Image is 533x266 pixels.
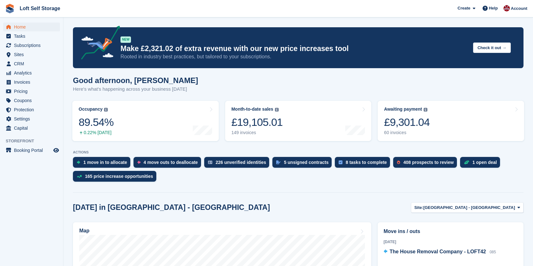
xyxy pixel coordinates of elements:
[5,4,15,13] img: stora-icon-8386f47178a22dfd0bd8f6a31ec36ba5ce8667c1dd55bd0f319d3a0aa187defe.svg
[3,50,60,59] a: menu
[79,130,114,135] div: 0.22% [DATE]
[73,150,523,154] p: ACTIONS
[77,175,82,178] img: price_increase_opportunities-93ffe204e8149a01c8c9dc8f82e8f89637d9d84a8eef4429ea346261dce0b2c0.svg
[423,204,515,211] span: [GEOGRAPHIC_DATA] - [GEOGRAPHIC_DATA]
[17,3,63,14] a: Loft Self Storage
[339,160,342,164] img: task-75834270c22a3079a89374b754ae025e5fb1db73e45f91037f5363f120a921f8.svg
[460,157,503,171] a: 1 open deal
[472,160,497,165] div: 1 open deal
[85,174,153,179] div: 165 price increase opportunities
[216,160,266,165] div: 226 unverified identities
[384,116,430,129] div: £9,301.04
[14,87,52,96] span: Pricing
[72,101,219,141] a: Occupancy 89.54% 0.22% [DATE]
[14,68,52,77] span: Analytics
[231,130,283,135] div: 149 invoices
[120,53,468,60] p: Rooted in industry best practices, but tailored to your subscriptions.
[6,138,63,144] span: Storefront
[73,203,270,212] h2: [DATE] in [GEOGRAPHIC_DATA] - [GEOGRAPHIC_DATA]
[14,50,52,59] span: Sites
[14,59,52,68] span: CRM
[384,228,517,235] h2: Move ins / outs
[3,124,60,133] a: menu
[120,36,131,43] div: NEW
[414,204,423,211] span: Site:
[79,116,114,129] div: 89.54%
[3,59,60,68] a: menu
[208,160,212,164] img: verify_identity-adf6edd0f0f0b5bbfe63781bf79b02c33cf7c696d77639b501bdc392416b5a36.svg
[52,146,60,154] a: Preview store
[73,171,159,185] a: 165 price increase opportunities
[120,44,468,53] p: Make £2,321.02 of extra revenue with our new price increases tool
[3,114,60,123] a: menu
[14,78,52,87] span: Invoices
[14,32,52,41] span: Tasks
[3,146,60,155] a: menu
[458,5,470,11] span: Create
[378,101,524,141] a: Awaiting payment £9,301.04 60 invoices
[384,107,422,112] div: Awaiting payment
[137,160,140,164] img: move_outs_to_deallocate_icon-f764333ba52eb49d3ac5e1228854f67142a1ed5810a6f6cc68b1a99e826820c5.svg
[3,96,60,105] a: menu
[14,114,52,123] span: Settings
[79,228,89,234] h2: Map
[424,108,427,112] img: icon-info-grey-7440780725fd019a000dd9b08b2336e03edf1995a4989e88bcd33f0948082b44.svg
[14,105,52,114] span: Protection
[73,76,198,85] h1: Good afternoon, [PERSON_NAME]
[14,124,52,133] span: Capital
[346,160,387,165] div: 8 tasks to complete
[73,86,198,93] p: Here's what's happening across your business [DATE]
[3,23,60,31] a: menu
[464,160,469,165] img: deal-1b604bf984904fb50ccaf53a9ad4b4a5d6e5aea283cecdc64d6e3604feb123c2.svg
[384,248,496,256] a: The House Removal Company - LOFT42 085
[225,101,372,141] a: Month-to-date sales £19,105.01 149 invoices
[79,107,102,112] div: Occupancy
[14,146,52,155] span: Booking Portal
[73,157,133,171] a: 1 move in to allocate
[3,41,60,50] a: menu
[3,105,60,114] a: menu
[3,32,60,41] a: menu
[393,157,460,171] a: 408 prospects to review
[511,5,527,12] span: Account
[284,160,328,165] div: 5 unsigned contracts
[473,42,511,53] button: Check it out →
[276,160,281,164] img: contract_signature_icon-13c848040528278c33f63329250d36e43548de30e8caae1d1a13099fd9432cc5.svg
[397,160,400,164] img: prospect-51fa495bee0391a8d652442698ab0144808aea92771e9ea1ae160a38d050c398.svg
[133,157,204,171] a: 4 move outs to deallocate
[411,202,523,213] button: Site: [GEOGRAPHIC_DATA] - [GEOGRAPHIC_DATA]
[504,5,510,11] img: James Johnson
[390,249,486,254] span: The House Removal Company - LOFT42
[144,160,198,165] div: 4 move outs to deallocate
[76,26,120,62] img: price-adjustments-announcement-icon-8257ccfd72463d97f412b2fc003d46551f7dbcb40ab6d574587a9cd5c0d94...
[231,107,273,112] div: Month-to-date sales
[384,239,517,245] div: [DATE]
[489,5,498,11] span: Help
[335,157,393,171] a: 8 tasks to complete
[3,68,60,77] a: menu
[77,160,80,164] img: move_ins_to_allocate_icon-fdf77a2bb77ea45bf5b3d319d69a93e2d87916cf1d5bf7949dd705db3b84f3ca.svg
[403,160,454,165] div: 408 prospects to review
[3,78,60,87] a: menu
[83,160,127,165] div: 1 move in to allocate
[14,41,52,50] span: Subscriptions
[231,116,283,129] div: £19,105.01
[204,157,273,171] a: 226 unverified identities
[275,108,279,112] img: icon-info-grey-7440780725fd019a000dd9b08b2336e03edf1995a4989e88bcd33f0948082b44.svg
[3,87,60,96] a: menu
[14,23,52,31] span: Home
[14,96,52,105] span: Coupons
[490,250,496,254] span: 085
[272,157,335,171] a: 5 unsigned contracts
[384,130,430,135] div: 60 invoices
[104,108,108,112] img: icon-info-grey-7440780725fd019a000dd9b08b2336e03edf1995a4989e88bcd33f0948082b44.svg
